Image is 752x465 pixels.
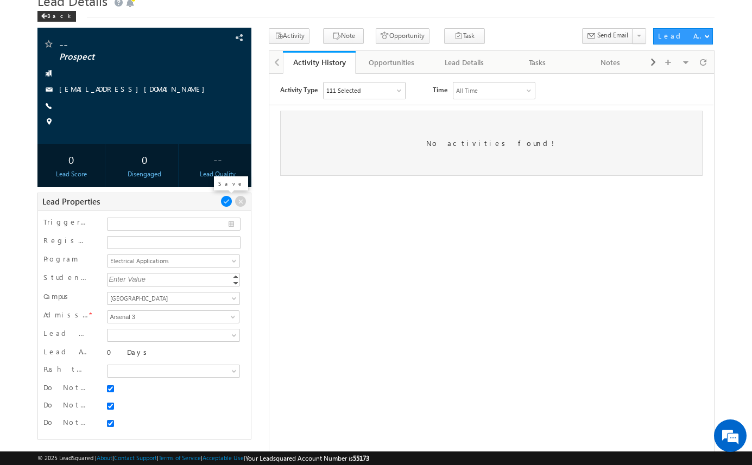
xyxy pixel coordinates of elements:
div: No activities found! [11,37,433,102]
a: Terms of Service [159,454,201,461]
span: Prospect [59,52,191,62]
label: Lead Age [43,347,89,356]
a: Opportunities [356,51,428,74]
img: d_60004797649_company_0_60004797649 [18,57,46,71]
span: 55173 [353,454,369,462]
a: Back [37,10,81,20]
div: Tasks [510,56,565,69]
div: 0 [113,149,175,169]
a: Contact Support [114,454,157,461]
label: Lead Source [43,328,89,338]
div: 111 Selected [57,12,91,22]
span: Your Leadsquared Account Number is [245,454,369,462]
span: Activity Type [11,8,48,24]
span: Send Email [597,30,628,40]
div: Activity History [291,57,347,67]
label: Trigger Nexus to LSQ Sync Date [43,217,89,227]
span: Time [163,8,178,24]
span: Electrical Applications [108,256,237,266]
button: Send Email [582,28,633,44]
span: © 2025 LeadSquared | | | | | [37,453,369,463]
label: Admissions Officer [43,310,89,320]
label: Do Not Call [43,417,89,427]
a: Show All Items [225,311,238,322]
div: Notes [583,56,637,69]
button: Opportunity [376,28,429,44]
div: Minimize live chat window [178,5,204,31]
button: Note [323,28,364,44]
div: Lead Actions [658,31,704,41]
input: Registration URL [107,236,241,249]
div: Disengaged [113,169,175,179]
a: [GEOGRAPHIC_DATA] [107,292,239,305]
label: Program [43,254,78,264]
div: Opportunities [364,56,419,69]
label: Push to Nexus [43,364,89,374]
span: -- [59,39,191,49]
a: Acceptable Use [203,454,244,461]
button: Lead Actions [653,28,713,44]
div: Lead Quality [187,169,249,179]
a: Lead Details [428,51,501,74]
div: -- [187,149,249,169]
a: Activity History [283,51,356,74]
a: [EMAIL_ADDRESS][DOMAIN_NAME] [59,84,210,93]
span: Lead Properties [42,196,100,207]
div: Lead Score [40,169,102,179]
input: Trigger Nexus to LSQ Sync Date [107,218,241,231]
span: [GEOGRAPHIC_DATA] [108,294,237,303]
button: Activity [269,28,309,44]
div: All Time [187,12,208,22]
a: Electrical Applications [107,254,239,267]
a: Notes [574,51,647,74]
div: 0 [40,149,102,169]
div: 0 Days [107,347,239,356]
div: Back [37,11,76,22]
em: Start Chat [148,334,197,349]
a: About [97,454,112,461]
a: Tasks [502,51,574,74]
label: Registration URL [43,235,89,245]
textarea: Type your message and hit 'Enter' [14,100,198,325]
div: Chat with us now [56,57,182,71]
div: Enter Value [107,273,242,285]
p: Save [218,180,244,187]
div: Sales Activity,HS Visits,New Inquiry,Not in use,Email Bounced & 106 more.. [54,9,136,25]
div: Lead Details [437,56,491,69]
button: Task [444,28,485,44]
label: Do Not SMS [43,383,89,392]
label: Campus [43,291,72,301]
label: Student ID [43,272,89,282]
input: Type to Search [107,310,239,323]
label: Do Not Email [43,400,89,410]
